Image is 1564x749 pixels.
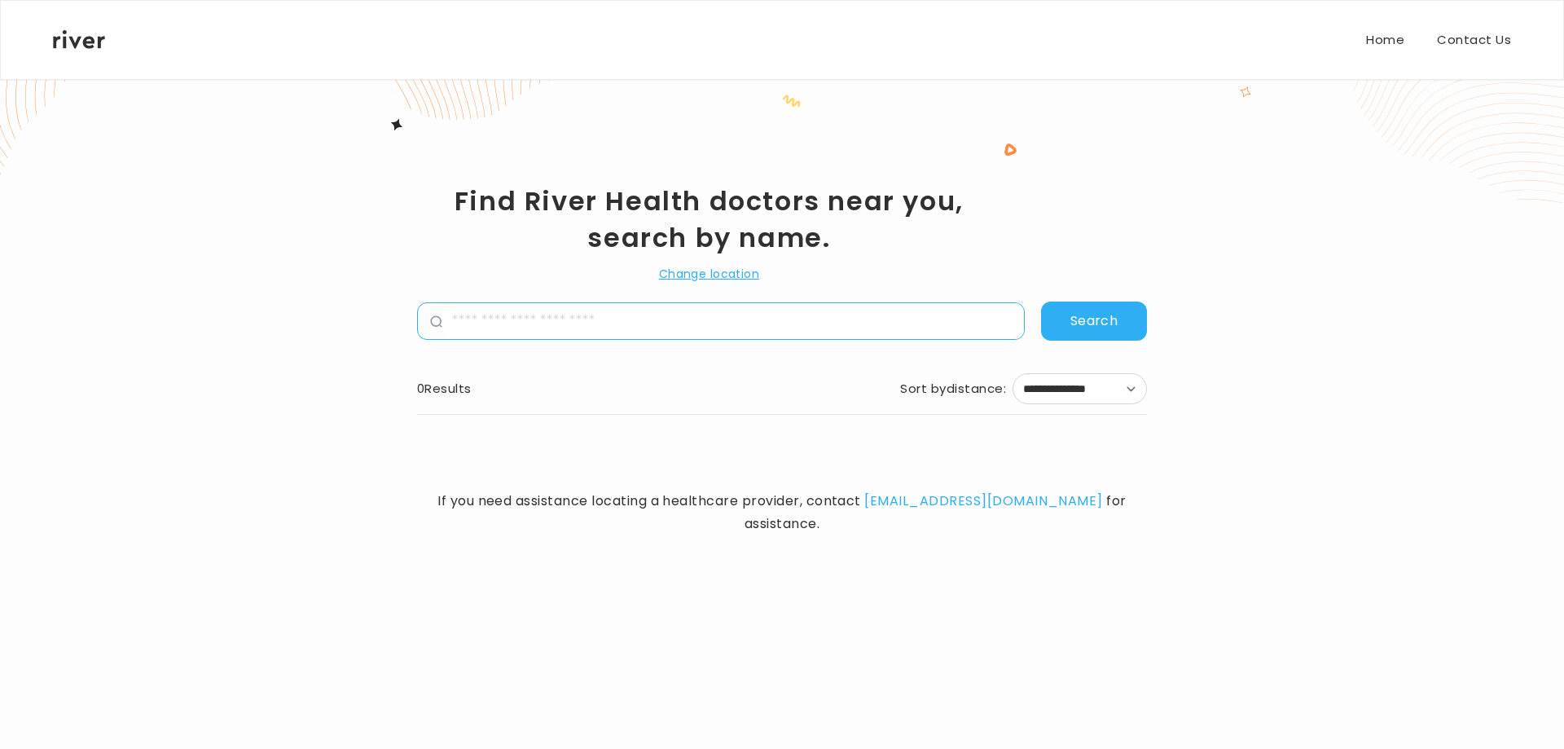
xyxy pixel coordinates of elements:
[947,377,1004,400] span: distance
[1041,302,1147,341] button: Search
[442,303,1024,339] input: name
[1437,29,1511,51] a: Contact Us
[417,377,472,400] div: 0 Results
[659,264,759,284] button: Change location
[417,490,1147,535] span: If you need assistance locating a healthcare provider, contact for assistance.
[417,183,1001,256] h1: Find River Health doctors near you, search by name.
[900,377,1006,400] div: Sort by :
[1366,29,1404,51] a: Home
[864,491,1102,510] a: [EMAIL_ADDRESS][DOMAIN_NAME]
